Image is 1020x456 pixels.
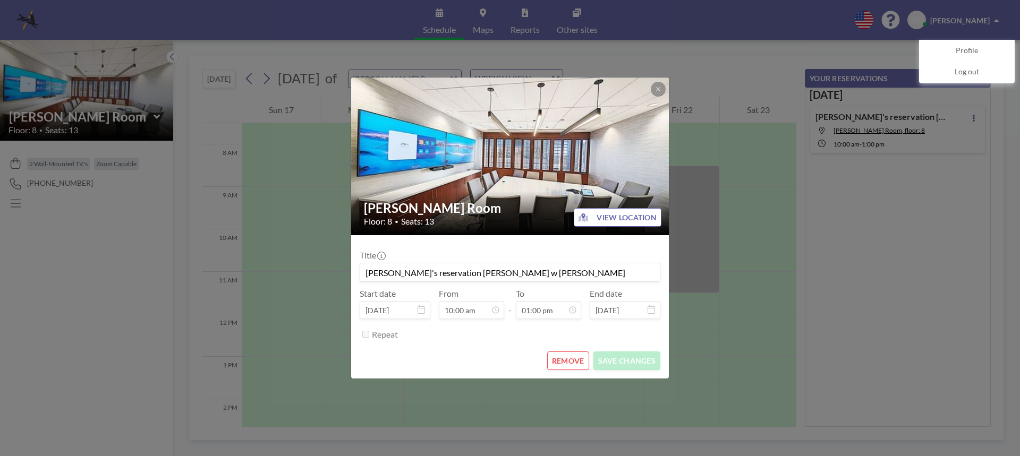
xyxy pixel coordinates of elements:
[364,216,392,227] span: Floor: 8
[920,40,1014,62] a: Profile
[574,208,661,227] button: VIEW LOCATION
[590,288,622,299] label: End date
[956,46,978,56] span: Profile
[955,67,979,78] span: Log out
[593,351,660,370] button: SAVE CHANGES
[364,200,657,216] h2: [PERSON_NAME] Room
[360,288,396,299] label: Start date
[401,216,434,227] span: Seats: 13
[439,288,458,299] label: From
[360,250,385,261] label: Title
[516,288,524,299] label: To
[351,37,670,276] img: 537.jpg
[547,351,589,370] button: REMOVE
[508,292,512,315] span: -
[920,62,1014,83] a: Log out
[360,263,660,281] input: (No title)
[372,329,398,340] label: Repeat
[395,218,398,226] span: •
